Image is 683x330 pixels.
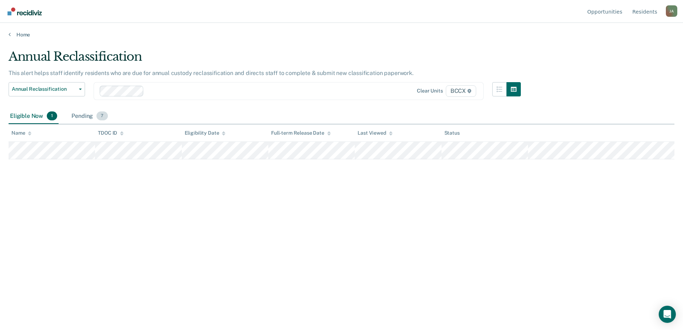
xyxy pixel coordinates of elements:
[9,49,521,70] div: Annual Reclassification
[70,109,109,124] div: Pending7
[96,111,108,121] span: 7
[8,7,42,15] img: Recidiviz
[666,5,677,17] div: J A
[444,130,460,136] div: Status
[9,109,59,124] div: Eligible Now1
[11,130,31,136] div: Name
[185,130,226,136] div: Eligibility Date
[9,70,414,76] p: This alert helps staff identify residents who are due for annual custody reclassification and dir...
[666,5,677,17] button: Profile dropdown button
[417,88,443,94] div: Clear units
[446,85,476,97] span: BCCX
[271,130,331,136] div: Full-term Release Date
[98,130,124,136] div: TDOC ID
[9,31,674,38] a: Home
[358,130,392,136] div: Last Viewed
[47,111,57,121] span: 1
[9,82,85,96] button: Annual Reclassification
[12,86,76,92] span: Annual Reclassification
[659,306,676,323] div: Open Intercom Messenger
